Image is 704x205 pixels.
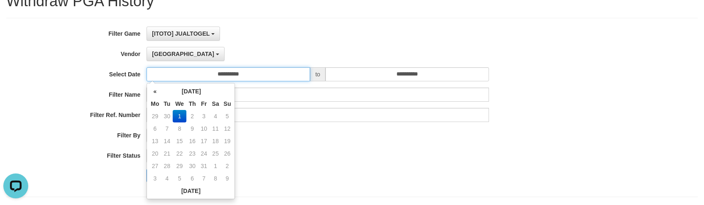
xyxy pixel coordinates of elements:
td: 4 [210,110,222,122]
td: 14 [161,135,173,147]
td: 26 [222,147,233,160]
td: 18 [210,135,222,147]
button: [ITOTO] JUALTOGEL [147,27,220,41]
td: 27 [149,160,161,172]
td: 13 [149,135,161,147]
td: 12 [222,122,233,135]
td: 8 [173,122,186,135]
td: 3 [149,172,161,185]
th: Th [186,98,198,110]
td: 16 [186,135,198,147]
td: 2 [186,110,198,122]
th: We [173,98,186,110]
td: 5 [222,110,233,122]
td: 1 [173,110,186,122]
td: 6 [186,172,198,185]
td: 17 [198,135,210,147]
td: 29 [173,160,186,172]
button: Open LiveChat chat widget [3,3,28,28]
th: Mo [149,98,161,110]
th: Fr [198,98,210,110]
td: 24 [198,147,210,160]
td: 1 [210,160,222,172]
td: 30 [186,160,198,172]
td: 11 [210,122,222,135]
td: 20 [149,147,161,160]
td: 30 [161,110,173,122]
td: 8 [210,172,222,185]
td: 9 [186,122,198,135]
td: 28 [161,160,173,172]
button: [GEOGRAPHIC_DATA] [147,47,224,61]
td: 9 [222,172,233,185]
td: 15 [173,135,186,147]
td: 19 [222,135,233,147]
th: Sa [210,98,222,110]
td: 25 [210,147,222,160]
td: 23 [186,147,198,160]
td: 7 [198,172,210,185]
td: 22 [173,147,186,160]
td: 6 [149,122,161,135]
th: « [149,85,161,98]
td: 21 [161,147,173,160]
td: 7 [161,122,173,135]
td: 2 [222,160,233,172]
span: to [310,67,326,81]
span: [ITOTO] JUALTOGEL [152,30,210,37]
td: 4 [161,172,173,185]
th: [DATE] [149,185,233,197]
th: Tu [161,98,173,110]
td: 3 [198,110,210,122]
th: [DATE] [161,85,222,98]
td: 29 [149,110,161,122]
td: 10 [198,122,210,135]
span: [GEOGRAPHIC_DATA] [152,51,214,57]
td: 31 [198,160,210,172]
td: 5 [173,172,186,185]
th: Su [222,98,233,110]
